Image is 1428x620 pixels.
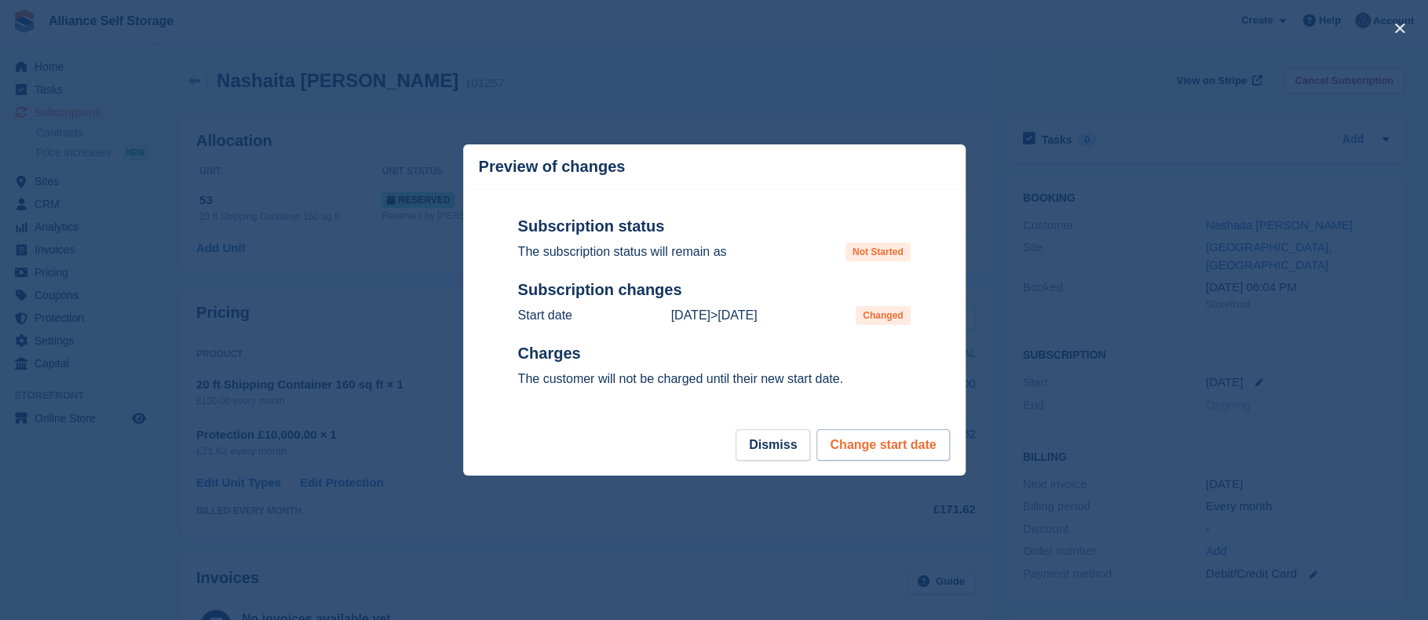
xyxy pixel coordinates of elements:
[518,280,911,300] h2: Subscription changes
[816,429,949,461] button: Change start date
[845,243,911,261] span: Not Started
[736,429,810,461] button: Dismiss
[518,344,911,363] h2: Charges
[670,308,710,322] time: 2025-08-15 00:00:00 UTC
[518,306,572,325] p: Start date
[1387,16,1412,41] button: close
[856,306,910,325] span: Changed
[479,158,626,176] p: Preview of changes
[518,217,911,236] h2: Subscription status
[518,243,727,261] p: The subscription status will remain as
[670,306,757,325] p: >
[518,370,911,388] p: The customer will not be charged until their new start date.
[718,308,757,322] time: 2025-08-16 23:00:00 UTC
